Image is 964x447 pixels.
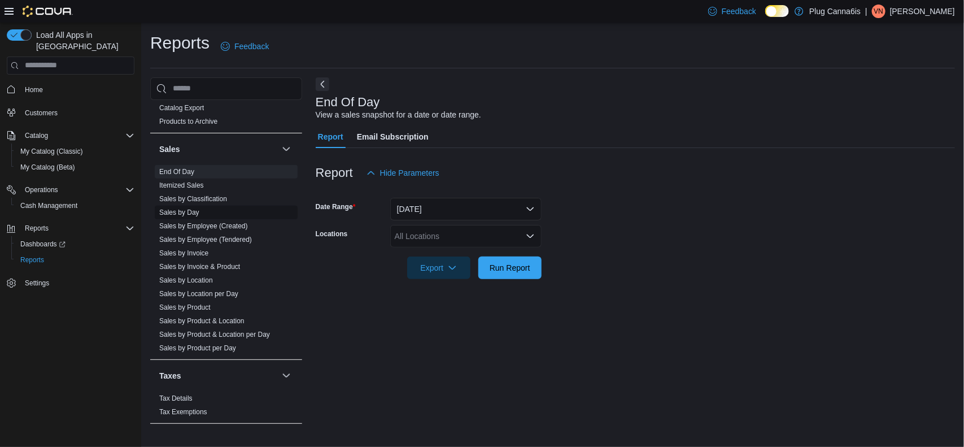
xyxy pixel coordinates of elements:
span: Reports [20,255,44,264]
button: Taxes [280,369,293,383]
button: Taxes [159,370,277,381]
p: [PERSON_NAME] [890,5,955,18]
button: Operations [20,183,63,197]
a: Sales by Employee (Tendered) [159,236,252,244]
span: Itemized Sales [159,181,204,190]
span: Sales by Employee (Tendered) [159,235,252,244]
span: Sales by Invoice & Product [159,262,240,271]
button: Reports [2,220,139,236]
span: Hide Parameters [380,167,439,179]
span: Export [414,257,464,279]
span: Catalog [20,129,134,142]
span: Settings [20,276,134,290]
span: Feedback [234,41,269,52]
label: Locations [316,229,348,238]
a: Sales by Product per Day [159,344,236,352]
span: Operations [25,185,58,194]
a: Sales by Product & Location per Day [159,331,270,338]
span: My Catalog (Beta) [20,163,75,172]
button: Export [407,257,470,279]
h1: Reports [150,32,210,54]
span: Products to Archive [159,117,217,126]
h3: End Of Day [316,96,380,109]
span: Sales by Classification [159,194,227,203]
span: Reports [20,222,134,235]
span: VN [874,5,884,18]
span: Customers [25,109,58,118]
span: Cash Management [20,201,77,210]
a: Sales by Invoice & Product [159,263,240,271]
span: Home [20,83,134,97]
button: Settings [2,275,139,291]
h3: Taxes [159,370,181,381]
a: Customers [20,106,62,120]
a: Tax Exemptions [159,408,207,416]
button: Catalog [20,129,53,142]
div: View a sales snapshot for a date or date range. [316,109,481,121]
a: My Catalog (Beta) [16,160,80,174]
span: Operations [20,183,134,197]
a: Tax Details [159,394,193,402]
a: Dashboards [16,237,70,251]
button: Home [2,81,139,98]
span: Load All Apps in [GEOGRAPHIC_DATA] [32,29,134,52]
p: Plug Canna6is [809,5,861,18]
div: Products [150,101,302,133]
nav: Complex example [7,77,134,321]
a: My Catalog (Classic) [16,145,88,158]
a: Reports [16,253,49,267]
span: Sales by Invoice [159,249,208,258]
a: Catalog Export [159,104,204,112]
button: Operations [2,182,139,198]
a: Sales by Classification [159,195,227,203]
button: [DATE] [390,198,542,220]
button: Sales [159,144,277,155]
span: Settings [25,279,49,288]
span: Dark Mode [765,17,766,18]
span: Tax Exemptions [159,407,207,416]
span: Catalog [25,131,48,140]
span: Home [25,85,43,94]
div: Taxes [150,392,302,423]
span: My Catalog (Classic) [20,147,83,156]
a: Itemized Sales [159,181,204,189]
a: Products to Archive [159,118,217,125]
span: My Catalog (Beta) [16,160,134,174]
button: Catalog [2,128,139,144]
a: Cash Management [16,199,82,212]
span: Sales by Day [159,208,199,217]
span: Sales by Location [159,276,213,285]
a: End Of Day [159,168,194,176]
button: Reports [20,222,53,235]
span: Reports [16,253,134,267]
span: Feedback [722,6,756,17]
img: Cova [23,6,73,17]
button: Cash Management [11,198,139,214]
span: End Of Day [159,167,194,176]
a: Settings [20,276,54,290]
span: Email Subscription [357,125,429,148]
span: My Catalog (Classic) [16,145,134,158]
button: Sales [280,142,293,156]
a: Sales by Location per Day [159,290,238,298]
a: Sales by Product & Location [159,317,245,325]
a: Feedback [216,35,273,58]
h3: Sales [159,144,180,155]
span: Catalog Export [159,103,204,112]
a: Dashboards [11,236,139,252]
div: Sales [150,165,302,359]
span: Run Report [490,262,530,274]
span: Cash Management [16,199,134,212]
span: Sales by Product per Day [159,344,236,353]
button: Hide Parameters [362,162,444,184]
a: Sales by Employee (Created) [159,222,248,230]
span: Tax Details [159,394,193,403]
label: Date Range [316,202,356,211]
input: Dark Mode [765,5,789,17]
span: Dashboards [20,240,66,249]
button: My Catalog (Beta) [11,159,139,175]
a: Home [20,83,47,97]
button: Next [316,77,329,91]
span: Sales by Product & Location per Day [159,330,270,339]
a: Sales by Day [159,209,199,216]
